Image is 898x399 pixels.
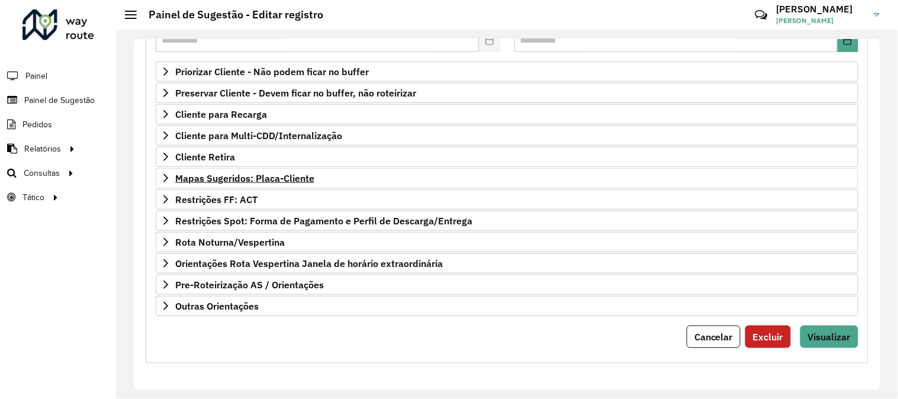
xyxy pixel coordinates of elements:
[694,331,733,343] span: Cancelar
[175,301,259,311] span: Outras Orientações
[777,4,865,15] h3: [PERSON_NAME]
[175,237,285,247] span: Rota Noturna/Vespertina
[808,331,851,343] span: Visualizar
[156,83,858,103] a: Preservar Cliente - Devem ficar no buffer, não roteirizar
[25,70,47,82] span: Painel
[156,104,858,124] a: Cliente para Recarga
[838,28,858,52] button: Choose Date
[175,67,369,76] span: Priorizar Cliente - Não podem ficar no buffer
[745,326,791,348] button: Excluir
[753,331,783,343] span: Excluir
[156,211,858,231] a: Restrições Spot: Forma de Pagamento e Perfil de Descarga/Entrega
[175,88,416,98] span: Preservar Cliente - Devem ficar no buffer, não roteirizar
[687,326,741,348] button: Cancelar
[175,280,324,289] span: Pre-Roteirização AS / Orientações
[22,118,52,131] span: Pedidos
[156,147,858,167] a: Cliente Retira
[24,94,95,107] span: Painel de Sugestão
[175,195,258,204] span: Restrições FF: ACT
[24,167,60,179] span: Consultas
[175,259,443,268] span: Orientações Rota Vespertina Janela de horário extraordinária
[156,168,858,188] a: Mapas Sugeridos: Placa-Cliente
[777,15,865,26] span: [PERSON_NAME]
[175,216,472,226] span: Restrições Spot: Forma de Pagamento e Perfil de Descarga/Entrega
[175,152,235,162] span: Cliente Retira
[156,62,858,82] a: Priorizar Cliente - Não podem ficar no buffer
[156,232,858,252] a: Rota Noturna/Vespertina
[156,275,858,295] a: Pre-Roteirização AS / Orientações
[175,173,314,183] span: Mapas Sugeridos: Placa-Cliente
[137,8,323,21] h2: Painel de Sugestão - Editar registro
[175,131,342,140] span: Cliente para Multi-CDD/Internalização
[156,296,858,316] a: Outras Orientações
[156,189,858,210] a: Restrições FF: ACT
[175,110,267,119] span: Cliente para Recarga
[24,143,61,155] span: Relatórios
[22,191,44,204] span: Tático
[156,253,858,273] a: Orientações Rota Vespertina Janela de horário extraordinária
[748,2,774,28] a: Contato Rápido
[156,126,858,146] a: Cliente para Multi-CDD/Internalização
[800,326,858,348] button: Visualizar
